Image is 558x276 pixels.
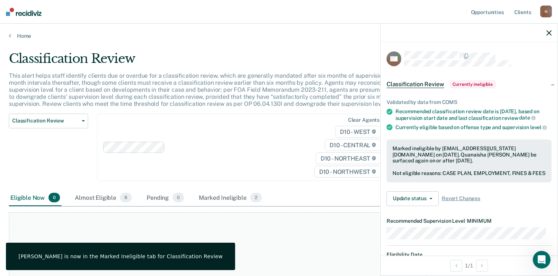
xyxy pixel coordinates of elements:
[250,193,262,202] span: 2
[173,193,184,202] span: 0
[335,126,381,138] span: D10 - WEST
[381,73,558,96] div: Classification ReviewCurrently ineligible
[450,260,462,272] button: Previous Opportunity
[387,218,552,224] dt: Recommended Supervision Level MINIMUM
[392,170,546,176] div: Not eligible reasons: CASE PLAN, EMPLOYMENT, FINES & FEES
[19,253,223,260] div: [PERSON_NAME] is now in the Marked Ineligible tab for Classification Review
[395,124,552,131] div: Currently eligible based on offense type and supervision
[387,252,552,258] dt: Eligibility Date
[6,8,41,16] img: Recidiviz
[465,218,467,224] span: •
[9,33,549,39] a: Home
[316,152,381,164] span: D10 - NORTHEAST
[519,115,535,121] span: date
[381,256,558,275] div: 1 / 1
[9,190,61,206] div: Eligible Now
[450,81,496,88] span: Currently ineligible
[9,72,422,108] p: This alert helps staff identify clients due or overdue for a classification review, which are gen...
[12,118,79,124] span: Classification Review
[348,117,380,123] div: Clear agents
[476,260,488,272] button: Next Opportunity
[49,193,60,202] span: 0
[533,251,551,269] iframe: Intercom live chat
[530,124,547,130] span: level
[387,191,439,206] button: Update status
[73,190,133,206] div: Almost Eligible
[120,193,132,202] span: 8
[314,166,381,178] span: D10 - NORTHWEST
[395,108,552,121] div: Recommended classification review date is [DATE], based on supervision start date and last classi...
[387,99,552,105] div: Validated by data from COMS
[145,190,186,206] div: Pending
[540,6,552,17] div: N
[442,195,480,202] span: Revert Changes
[387,81,444,88] span: Classification Review
[9,51,427,72] div: Classification Review
[197,190,263,206] div: Marked Ineligible
[325,139,381,151] span: D10 - CENTRAL
[392,145,546,164] div: Marked ineligible by [EMAIL_ADDRESS][US_STATE][DOMAIN_NAME] on [DATE]. Quanaisha [PERSON_NAME] be...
